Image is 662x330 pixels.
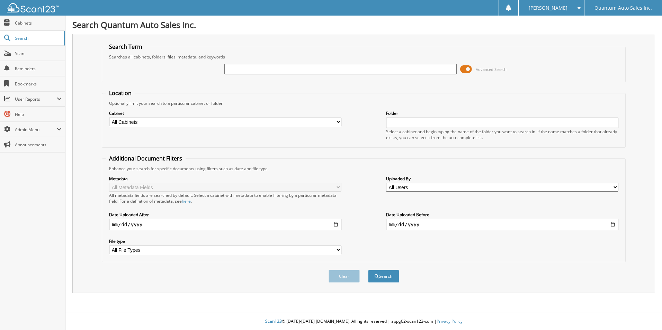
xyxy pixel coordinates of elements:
a: here [182,198,191,204]
span: Quantum Auto Sales Inc. [594,6,652,10]
label: Uploaded By [386,176,618,182]
label: Folder [386,110,618,116]
a: Privacy Policy [437,318,463,324]
span: Admin Menu [15,127,57,132]
span: Scan [15,51,62,56]
div: Searches all cabinets, folders, files, metadata, and keywords [106,54,622,60]
span: Advanced Search [476,67,507,72]
label: Cabinet [109,110,341,116]
button: Clear [329,270,360,283]
img: scan123-logo-white.svg [7,3,59,12]
span: Cabinets [15,20,62,26]
label: Metadata [109,176,341,182]
div: Optionally limit your search to a particular cabinet or folder [106,100,622,106]
button: Search [368,270,399,283]
legend: Additional Document Filters [106,155,186,162]
label: Date Uploaded Before [386,212,618,218]
span: Bookmarks [15,81,62,87]
label: File type [109,238,341,244]
span: User Reports [15,96,57,102]
span: Scan123 [265,318,282,324]
span: [PERSON_NAME] [529,6,567,10]
legend: Search Term [106,43,146,51]
div: © [DATE]-[DATE] [DOMAIN_NAME]. All rights reserved | appg02-scan123-com | [65,313,662,330]
div: Select a cabinet and begin typing the name of the folder you want to search in. If the name match... [386,129,618,140]
span: Search [15,35,61,41]
div: Enhance your search for specific documents using filters such as date and file type. [106,166,622,172]
h1: Search Quantum Auto Sales Inc. [72,19,655,30]
input: start [109,219,341,230]
legend: Location [106,89,135,97]
div: All metadata fields are searched by default. Select a cabinet with metadata to enable filtering b... [109,192,341,204]
span: Announcements [15,142,62,148]
span: Help [15,111,62,117]
label: Date Uploaded After [109,212,341,218]
input: end [386,219,618,230]
span: Reminders [15,66,62,72]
